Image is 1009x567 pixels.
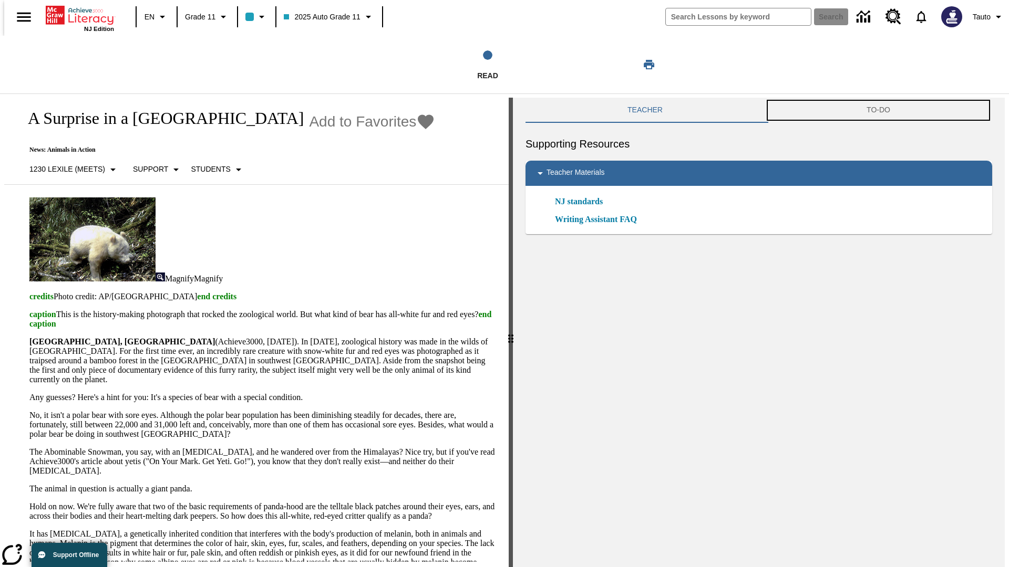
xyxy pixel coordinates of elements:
button: Profile/Settings [969,7,1009,26]
button: Read step 1 of 1 [352,36,624,93]
span: Tauto [973,12,991,23]
span: end caption [29,310,491,328]
img: albino pandas in China are sometimes mistaken for polar bears [29,197,156,281]
p: This is the history-making photograph that rocked the zoological world. But what kind of bear has... [29,310,496,329]
p: Students [191,164,230,175]
div: activity [513,98,1005,567]
a: Notifications [908,3,935,30]
button: Support Offline [32,543,107,567]
button: Print [632,55,666,74]
span: Read [477,71,498,80]
a: Writing Assistant FAQ [555,213,643,226]
span: end credits [197,292,236,301]
button: Scaffolds, Support [129,160,187,179]
a: Data Center [850,3,879,31]
button: Open side menu [8,2,39,33]
h1: A Surprise in a [GEOGRAPHIC_DATA] [17,109,304,128]
p: Teacher Materials [547,167,605,180]
button: Teacher [526,98,765,123]
strong: [GEOGRAPHIC_DATA], [GEOGRAPHIC_DATA] [29,337,215,346]
p: No, it isn't a polar bear with sore eyes. Although the polar bear population has been diminishing... [29,411,496,439]
button: Language: EN, Select a language [140,7,173,26]
span: Add to Favorites [309,113,416,130]
span: Magnify [194,274,223,283]
span: Grade 11 [185,12,215,23]
div: Press Enter or Spacebar and then press right and left arrow keys to move the slider [509,98,513,567]
p: 1230 Lexile (Meets) [29,164,105,175]
img: Avatar [941,6,962,27]
p: The animal in question is actually a giant panda. [29,484,496,493]
a: NJ standards [555,195,609,208]
span: caption [29,310,56,319]
button: Class: 2025 Auto Grade 11, Select your class [280,7,378,26]
input: search field [666,8,811,25]
p: Hold on now. We're fully aware that two of the basic requirements of panda-hood are the telltale ... [29,502,496,521]
button: Grade: Grade 11, Select a grade [181,7,234,26]
span: credits [29,292,54,301]
p: (Achieve3000, [DATE]). In [DATE], zoological history was made in the wilds of [GEOGRAPHIC_DATA]. ... [29,337,496,384]
p: Any guesses? Here's a hint for you: It's a species of bear with a special condition. [29,393,496,402]
div: Instructional Panel Tabs [526,98,992,123]
span: 2025 Auto Grade 11 [284,12,360,23]
span: EN [145,12,155,23]
a: Resource Center, Will open in new tab [879,3,908,31]
div: reading [4,98,509,562]
div: Home [46,4,114,32]
button: TO-DO [765,98,992,123]
p: Support [133,164,168,175]
span: Support Offline [53,551,99,559]
button: Add to Favorites - A Surprise in a Bamboo Forest [309,112,435,131]
button: Class color is light blue. Change class color [241,7,272,26]
button: Select Lexile, 1230 Lexile (Meets) [25,160,123,179]
button: Select a new avatar [935,3,969,30]
h6: Supporting Resources [526,135,992,152]
div: Teacher Materials [526,161,992,186]
span: NJ Edition [84,26,114,32]
p: News: Animals in Action [17,146,435,154]
span: Magnify [165,274,194,283]
button: Select Student [187,160,249,179]
img: Magnify [156,272,165,281]
p: The Abominable Snowman, you say, with an [MEDICAL_DATA], and he wandered over from the Himalayas?... [29,447,496,476]
p: Photo credit: AP/[GEOGRAPHIC_DATA] [29,292,496,301]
